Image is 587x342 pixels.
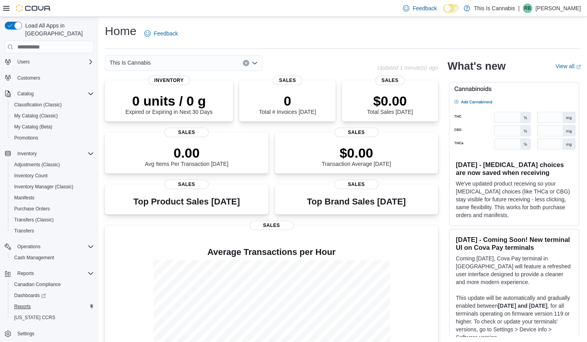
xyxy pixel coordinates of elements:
[17,331,34,337] span: Settings
[576,65,581,69] svg: External link
[14,269,37,278] button: Reports
[250,221,294,230] span: Sales
[11,204,94,214] span: Purchase Orders
[11,133,94,143] span: Promotions
[555,63,581,69] a: View allExternal link
[11,253,94,262] span: Cash Management
[11,226,37,236] a: Transfers
[14,135,38,141] span: Promotions
[110,58,151,67] span: This Is Cannabis
[252,60,258,66] button: Open list of options
[14,242,94,251] span: Operations
[14,329,94,338] span: Settings
[14,173,48,179] span: Inventory Count
[400,0,440,16] a: Feedback
[524,4,531,13] span: RB
[273,76,302,85] span: Sales
[17,151,37,157] span: Inventory
[148,76,190,85] span: Inventory
[14,124,52,130] span: My Catalog (Beta)
[14,184,73,190] span: Inventory Manager (Classic)
[8,290,97,301] a: Dashboards
[474,4,515,13] p: This Is Cannabis
[334,180,378,189] span: Sales
[456,255,572,286] p: Coming [DATE], Cova Pay terminal in [GEOGRAPHIC_DATA] will feature a refreshed user interface des...
[11,100,65,110] a: Classification (Classic)
[11,160,63,169] a: Adjustments (Classic)
[17,270,34,277] span: Reports
[125,93,212,115] div: Expired or Expiring in Next 30 Days
[17,59,30,65] span: Users
[14,269,94,278] span: Reports
[8,225,97,236] button: Transfers
[2,241,97,252] button: Operations
[322,145,391,167] div: Transaction Average [DATE]
[243,60,249,66] button: Clear input
[11,204,53,214] a: Purchase Orders
[456,161,572,177] h3: [DATE] - [MEDICAL_DATA] choices are now saved when receiving
[2,328,97,339] button: Settings
[14,73,94,83] span: Customers
[14,102,62,108] span: Classification (Classic)
[14,89,37,99] button: Catalog
[8,99,97,110] button: Classification (Classic)
[535,4,581,13] p: [PERSON_NAME]
[11,111,94,121] span: My Catalog (Classic)
[11,100,94,110] span: Classification (Classic)
[14,57,33,67] button: Users
[11,280,94,289] span: Canadian Compliance
[498,303,547,309] strong: [DATE] and [DATE]
[377,65,438,71] p: Updated 1 minute(s) ago
[11,226,94,236] span: Transfers
[8,181,97,192] button: Inventory Manager (Classic)
[14,255,54,261] span: Cash Management
[523,4,532,13] div: Ryan Bauer
[11,122,56,132] a: My Catalog (Beta)
[141,26,181,41] a: Feedback
[11,253,57,262] a: Cash Management
[14,217,54,223] span: Transfers (Classic)
[11,215,57,225] a: Transfers (Classic)
[8,214,97,225] button: Transfers (Classic)
[2,268,97,279] button: Reports
[375,76,405,85] span: Sales
[456,236,572,251] h3: [DATE] - Coming Soon! New terminal UI on Cova Pay terminals
[443,4,460,13] input: Dark Mode
[2,88,97,99] button: Catalog
[2,56,97,67] button: Users
[14,303,31,310] span: Reports
[14,195,34,201] span: Manifests
[334,128,378,137] span: Sales
[22,22,94,37] span: Load All Apps in [GEOGRAPHIC_DATA]
[8,279,97,290] button: Canadian Compliance
[456,294,572,341] p: This update will be automatically and gradually enabled between , for all terminals operating on ...
[11,215,94,225] span: Transfers (Classic)
[11,122,94,132] span: My Catalog (Beta)
[8,110,97,121] button: My Catalog (Classic)
[17,91,34,97] span: Catalog
[14,113,58,119] span: My Catalog (Classic)
[145,145,228,167] div: Avg Items Per Transaction [DATE]
[307,197,406,206] h3: Top Brand Sales [DATE]
[14,314,55,321] span: [US_STATE] CCRS
[8,203,97,214] button: Purchase Orders
[125,93,212,109] p: 0 units / 0 g
[154,30,178,37] span: Feedback
[11,160,94,169] span: Adjustments (Classic)
[11,111,61,121] a: My Catalog (Classic)
[11,193,37,203] a: Manifests
[2,148,97,159] button: Inventory
[8,159,97,170] button: Adjustments (Classic)
[8,301,97,312] button: Reports
[14,149,94,158] span: Inventory
[145,145,228,161] p: 0.00
[518,4,520,13] p: |
[11,182,76,191] a: Inventory Manager (Classic)
[8,121,97,132] button: My Catalog (Beta)
[259,93,316,115] div: Total # Invoices [DATE]
[8,170,97,181] button: Inventory Count
[17,75,40,81] span: Customers
[8,192,97,203] button: Manifests
[14,206,50,212] span: Purchase Orders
